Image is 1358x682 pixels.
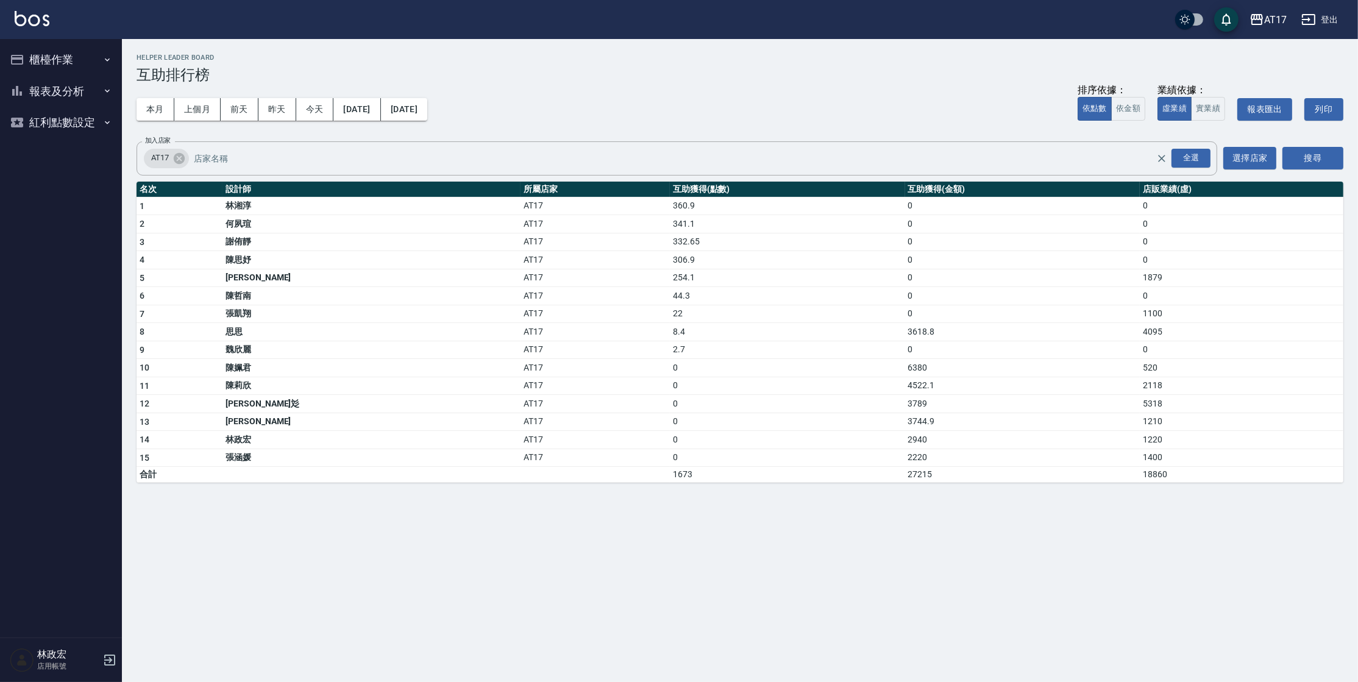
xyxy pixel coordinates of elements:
div: AT17 [144,149,189,168]
button: 選擇店家 [1223,147,1276,169]
td: 254.1 [670,269,905,287]
td: [PERSON_NAME]彣 [222,395,521,413]
td: 5318 [1140,395,1343,413]
td: 0 [905,233,1140,251]
td: AT17 [521,359,670,377]
td: 520 [1140,359,1343,377]
button: [DATE] [333,98,380,121]
td: 2940 [905,431,1140,449]
h3: 互助排行榜 [137,66,1343,83]
button: AT17 [1245,7,1292,32]
td: AT17 [521,287,670,305]
span: 10 [140,363,150,372]
td: 0 [1140,215,1343,233]
td: AT17 [521,413,670,431]
td: 0 [670,413,905,431]
td: 2220 [905,449,1140,467]
td: 思思 [222,323,521,341]
td: 306.9 [670,251,905,269]
td: 4095 [1140,323,1343,341]
h2: Helper Leader Board [137,54,1343,62]
td: 0 [905,197,1140,215]
span: 1 [140,201,144,211]
button: 報表及分析 [5,76,117,107]
span: 14 [140,435,150,444]
td: 341.1 [670,215,905,233]
td: 332.65 [670,233,905,251]
td: 44.3 [670,287,905,305]
td: 0 [905,287,1140,305]
button: 虛業績 [1157,97,1192,121]
button: 櫃檯作業 [5,44,117,76]
span: 13 [140,417,150,427]
button: 上個月 [174,98,221,121]
th: 互助獲得(金額) [905,182,1140,197]
td: 1673 [670,467,905,483]
td: 0 [1140,341,1343,359]
td: AT17 [521,215,670,233]
td: 3744.9 [905,413,1140,431]
td: [PERSON_NAME] [222,413,521,431]
button: 實業績 [1191,97,1225,121]
button: 昨天 [258,98,296,121]
button: 列印 [1304,98,1343,121]
p: 店用帳號 [37,661,99,672]
button: 報表匯出 [1237,98,1292,121]
td: AT17 [521,233,670,251]
div: 業績依據： [1157,84,1225,97]
td: 0 [1140,233,1343,251]
button: 紅利點數設定 [5,107,117,138]
td: 林政宏 [222,431,521,449]
button: Clear [1153,150,1170,167]
div: 排序依據： [1078,84,1145,97]
td: 3789 [905,395,1140,413]
td: 18860 [1140,467,1343,483]
td: 0 [1140,287,1343,305]
td: 0 [670,395,905,413]
td: 1400 [1140,449,1343,467]
span: 6 [140,291,144,300]
td: AT17 [521,341,670,359]
td: 0 [1140,251,1343,269]
td: 3618.8 [905,323,1140,341]
td: 陳哲南 [222,287,521,305]
td: 0 [905,251,1140,269]
span: 7 [140,309,144,319]
button: 搜尋 [1282,147,1343,169]
td: AT17 [521,197,670,215]
th: 所屬店家 [521,182,670,197]
td: 0 [905,341,1140,359]
td: 合計 [137,467,222,483]
span: 11 [140,381,150,391]
td: AT17 [521,377,670,395]
td: 360.9 [670,197,905,215]
button: save [1214,7,1239,32]
td: 1210 [1140,413,1343,431]
button: 本月 [137,98,174,121]
td: 0 [670,431,905,449]
td: 0 [905,305,1140,323]
td: AT17 [521,323,670,341]
label: 加入店家 [145,136,171,145]
button: 前天 [221,98,258,121]
td: 陳姵君 [222,359,521,377]
td: 0 [905,215,1140,233]
td: 陳思妤 [222,251,521,269]
td: 4522.1 [905,377,1140,395]
div: 全選 [1171,149,1210,168]
th: 設計師 [222,182,521,197]
h5: 林政宏 [37,648,99,661]
th: 互助獲得(點數) [670,182,905,197]
div: AT17 [1264,12,1287,27]
img: Logo [15,11,49,26]
td: 張凱翔 [222,305,521,323]
td: 0 [905,269,1140,287]
td: 0 [670,359,905,377]
td: 謝侑靜 [222,233,521,251]
span: 15 [140,453,150,463]
td: 張涵媛 [222,449,521,467]
td: 何夙瑄 [222,215,521,233]
td: 2.7 [670,341,905,359]
td: AT17 [521,269,670,287]
span: 5 [140,273,144,283]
